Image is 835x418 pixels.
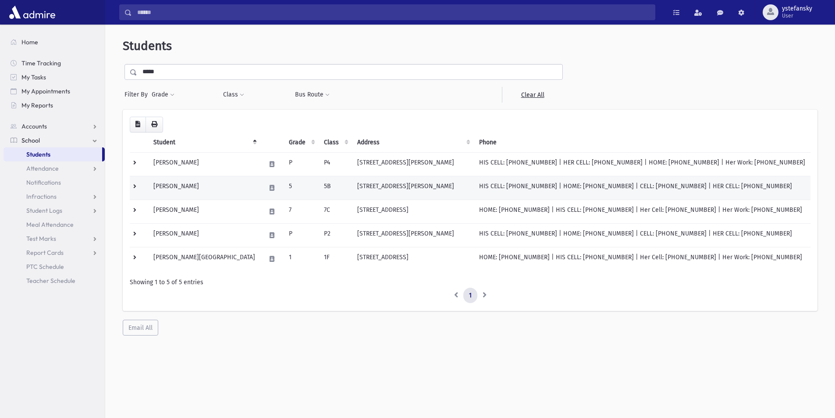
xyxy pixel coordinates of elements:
[4,232,105,246] a: Test Marks
[4,147,102,161] a: Students
[151,87,175,103] button: Grade
[295,87,330,103] button: Bus Route
[26,179,61,186] span: Notifications
[319,247,352,271] td: 1F
[26,263,64,271] span: PTC Schedule
[21,101,53,109] span: My Reports
[148,200,260,223] td: [PERSON_NAME]
[474,247,810,271] td: HOME: [PHONE_NUMBER] | HIS CELL: [PHONE_NUMBER] | Her Cell: [PHONE_NUMBER] | Her Work: [PHONE_NUM...
[148,132,260,153] th: Student: activate to sort column descending
[130,278,810,287] div: Showing 1 to 5 of 5 entries
[782,12,812,19] span: User
[4,218,105,232] a: Meal Attendance
[26,221,74,229] span: Meal Attendance
[284,223,319,247] td: P
[474,132,810,153] th: Phone
[146,117,163,132] button: Print
[132,4,655,20] input: Search
[474,200,810,223] td: HOME: [PHONE_NUMBER] | HIS CELL: [PHONE_NUMBER] | Her Cell: [PHONE_NUMBER] | Her Work: [PHONE_NUM...
[284,176,319,200] td: 5
[21,73,46,81] span: My Tasks
[4,260,105,274] a: PTC Schedule
[148,176,260,200] td: [PERSON_NAME]
[26,207,62,214] span: Student Logs
[21,136,40,144] span: School
[4,119,105,133] a: Accounts
[4,70,105,84] a: My Tasks
[352,176,474,200] td: [STREET_ADDRESS][PERSON_NAME]
[4,175,105,189] a: Notifications
[21,87,70,95] span: My Appointments
[4,56,105,70] a: Time Tracking
[319,132,352,153] th: Class: activate to sort column ascending
[4,204,105,218] a: Student Logs
[4,133,105,147] a: School
[352,223,474,247] td: [STREET_ADDRESS][PERSON_NAME]
[123,320,158,336] button: Email All
[123,39,172,53] span: Students
[319,176,352,200] td: 5B
[148,152,260,176] td: [PERSON_NAME]
[4,98,105,112] a: My Reports
[319,200,352,223] td: 7C
[352,152,474,176] td: [STREET_ADDRESS][PERSON_NAME]
[26,150,50,158] span: Students
[26,193,57,200] span: Infractions
[4,274,105,288] a: Teacher Schedule
[4,35,105,49] a: Home
[26,164,59,172] span: Attendance
[284,132,319,153] th: Grade: activate to sort column ascending
[26,235,56,243] span: Test Marks
[4,189,105,204] a: Infractions
[463,288,477,304] a: 1
[21,38,38,46] span: Home
[148,223,260,247] td: [PERSON_NAME]
[474,152,810,176] td: HIS CELL: [PHONE_NUMBER] | HER CELL: [PHONE_NUMBER] | HOME: [PHONE_NUMBER] | Her Work: [PHONE_NUM...
[284,200,319,223] td: 7
[502,87,563,103] a: Clear All
[782,5,812,12] span: ystefansky
[474,176,810,200] td: HIS CELL: [PHONE_NUMBER] | HOME: [PHONE_NUMBER] | CELL: [PHONE_NUMBER] | HER CELL: [PHONE_NUMBER]
[148,247,260,271] td: [PERSON_NAME][GEOGRAPHIC_DATA]
[352,132,474,153] th: Address: activate to sort column ascending
[21,59,61,67] span: Time Tracking
[284,152,319,176] td: P
[124,90,151,99] span: Filter By
[21,122,47,130] span: Accounts
[319,223,352,247] td: P2
[352,200,474,223] td: [STREET_ADDRESS]
[352,247,474,271] td: [STREET_ADDRESS]
[4,84,105,98] a: My Appointments
[4,161,105,175] a: Attendance
[26,277,75,285] span: Teacher Schedule
[26,249,64,257] span: Report Cards
[130,117,146,132] button: CSV
[284,247,319,271] td: 1
[319,152,352,176] td: P4
[474,223,810,247] td: HIS CELL: [PHONE_NUMBER] | HOME: [PHONE_NUMBER] | CELL: [PHONE_NUMBER] | HER CELL: [PHONE_NUMBER]
[223,87,245,103] button: Class
[4,246,105,260] a: Report Cards
[7,4,57,21] img: AdmirePro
